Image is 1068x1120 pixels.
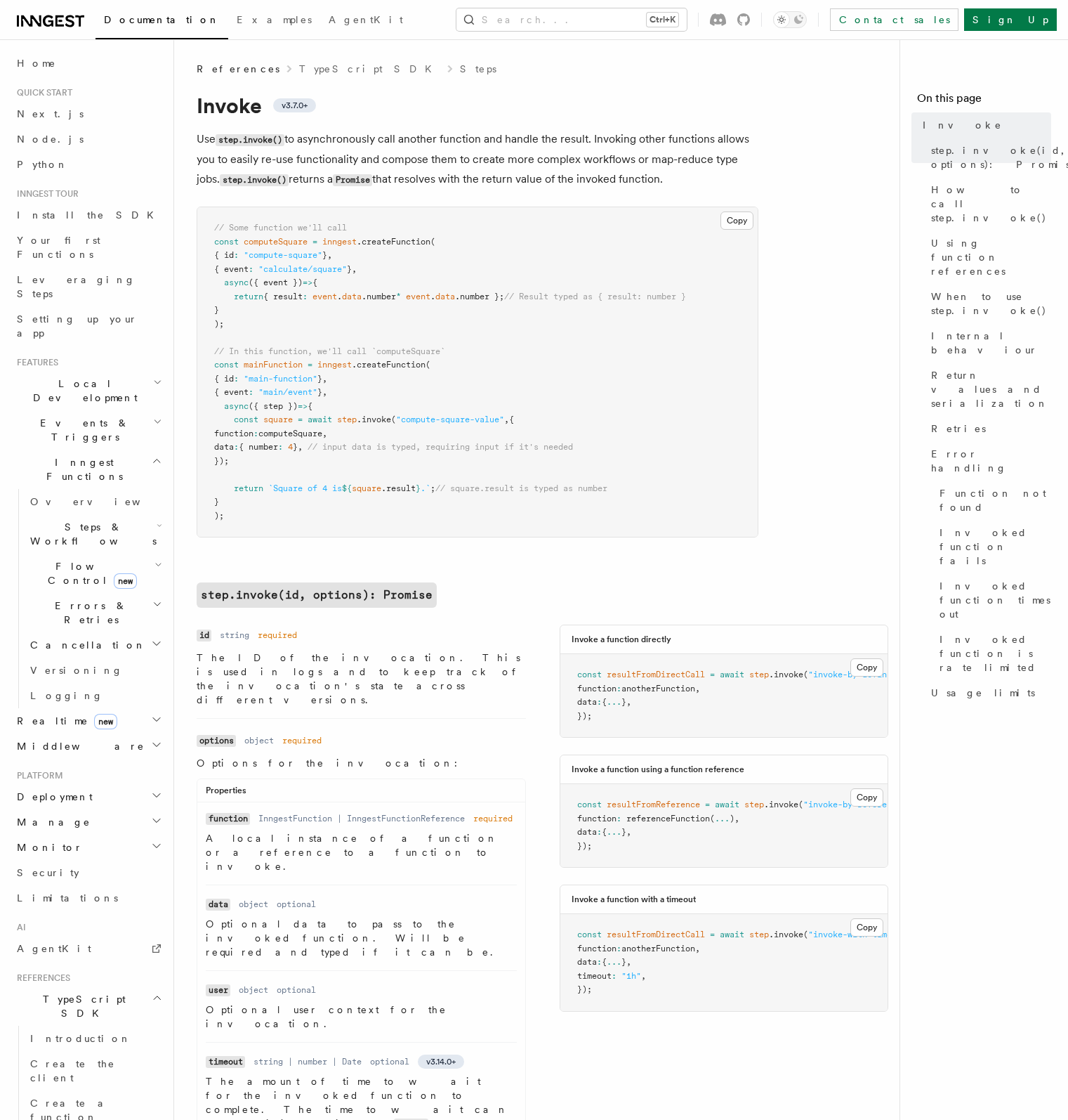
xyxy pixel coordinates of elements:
span: Invoke [923,118,1002,132]
span: Next.js [17,108,84,119]
span: => [303,278,312,287]
span: = [312,237,317,247]
p: The ID of the invocation. This is used in logs and to keep track of the invocation's state across... [197,651,526,707]
span: ); [214,319,224,329]
span: Realtime [11,714,117,728]
span: computeSquare [258,429,322,438]
span: .number [362,292,396,301]
span: Python [17,159,68,170]
span: } [214,305,219,315]
span: = [308,360,312,370]
span: : [612,971,617,981]
span: ); [214,511,224,521]
span: resultFromDirectCall [607,930,705,939]
span: : [303,292,308,301]
span: computeSquare [244,237,308,247]
span: "compute-square" [244,250,322,260]
a: Sign Up [964,8,1057,31]
span: ; [430,483,435,493]
span: 4 [288,442,293,452]
span: `Square of 4 is [268,483,342,493]
button: Inngest Functions [11,450,165,489]
span: , [298,442,303,452]
span: ... [607,697,621,707]
a: Retries [925,416,1051,441]
span: Invoked function fails [940,526,1051,568]
div: Properties [197,785,525,802]
span: } [317,374,322,384]
code: step.invoke(id, options): Promise [197,582,437,608]
span: } [416,483,421,493]
span: AgentKit [17,943,91,954]
span: ) [730,814,734,823]
dd: required [258,630,297,641]
span: = [710,670,715,679]
span: Leveraging Steps [17,274,136,299]
span: , [327,250,332,260]
span: : [597,827,602,837]
button: Steps & Workflows [25,514,165,554]
span: { [509,415,514,424]
span: When to use step.invoke() [931,289,1051,318]
span: square [263,415,293,424]
code: step.invoke() [220,174,289,186]
div: Inngest Functions [11,489,165,708]
button: Search...Ctrl+K [456,8,687,31]
span: Home [17,56,56,70]
span: { id [214,250,234,260]
a: Function not found [934,481,1051,520]
span: Inngest Functions [11,455,152,483]
a: Limitations [11,885,165,911]
span: .createFunction [357,237,430,247]
span: .invoke [769,670,803,679]
span: .` [421,483,430,493]
span: async [224,278,249,287]
button: Copy [850,658,883,677]
span: const [577,800,602,809]
span: Security [17,867,79,878]
span: anotherFunction [621,944,695,953]
span: data [342,292,362,301]
a: Versioning [25,658,165,683]
span: }); [577,711,592,721]
dd: optional [277,899,316,910]
span: "main/event" [258,387,317,397]
span: , [641,971,646,981]
span: event [312,292,337,301]
span: Create the client [30,1058,115,1083]
a: Invoked function fails [934,520,1051,573]
span: "main-function" [244,374,317,384]
a: Security [11,860,165,885]
button: Copy [850,788,883,807]
span: ... [607,827,621,837]
span: Deployment [11,790,93,804]
code: Promise [333,174,372,186]
span: { number [239,442,278,452]
span: Documentation [104,14,220,25]
span: anotherFunction [621,684,695,694]
span: Platform [11,770,63,781]
span: new [114,573,137,589]
a: Documentation [95,4,228,39]
span: { event [214,264,249,274]
span: { [308,401,312,411]
a: Overview [25,489,165,514]
span: = [298,415,303,424]
span: mainFunction [244,360,303,370]
a: Contact sales [830,8,958,31]
span: , [626,827,631,837]
span: Usage limits [931,686,1035,700]
span: step [749,930,769,939]
span: ( [803,670,808,679]
span: , [352,264,357,274]
dd: string [220,630,249,641]
button: Flow Controlnew [25,554,165,593]
span: timeout [577,971,612,981]
a: Setting up your app [11,306,165,346]
span: AI [11,922,26,933]
span: AgentKit [329,14,403,25]
span: // square.result is typed as number [435,483,607,493]
span: // Result typed as { result: number } [504,292,686,301]
dd: optional [277,984,316,996]
span: "invoke-by-reference" [803,800,907,809]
